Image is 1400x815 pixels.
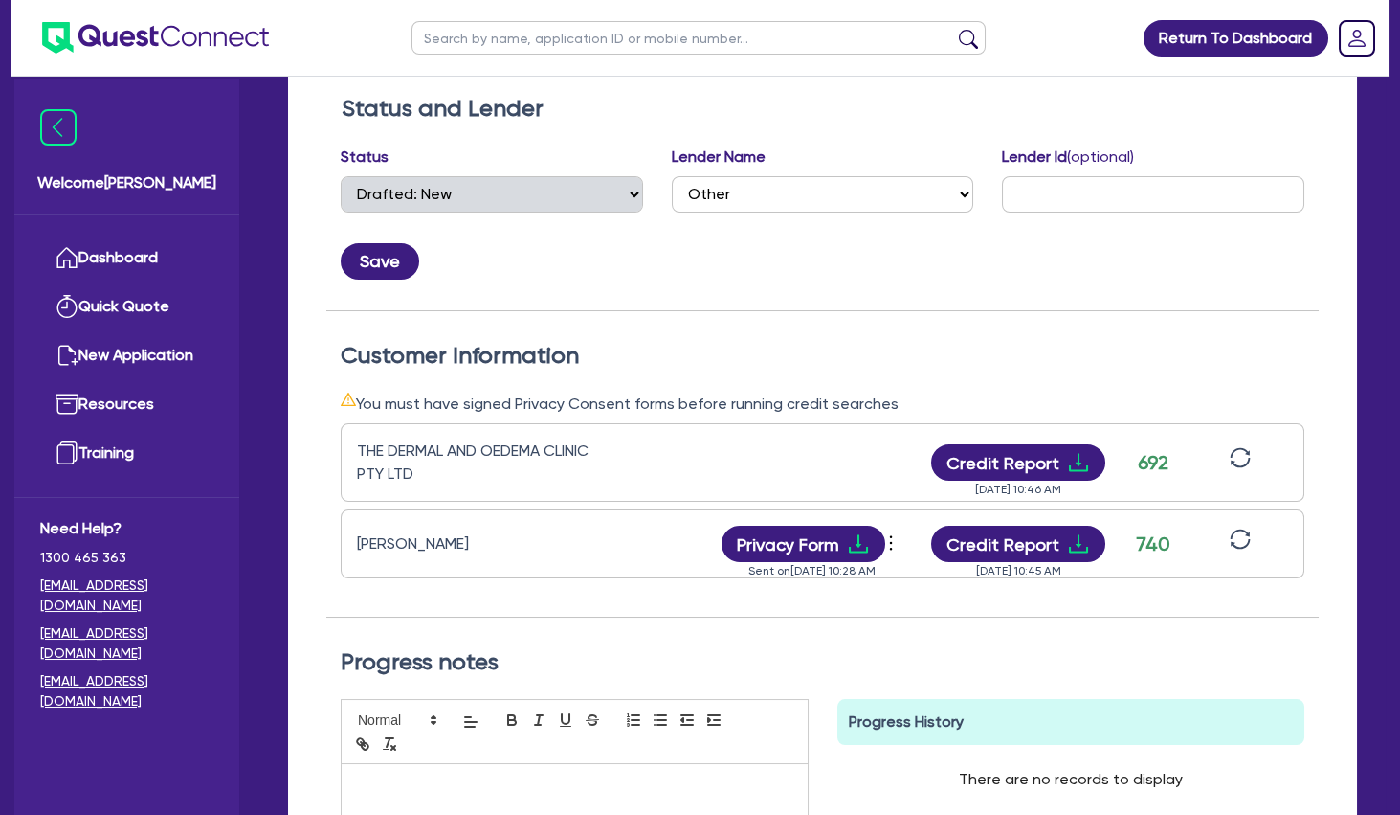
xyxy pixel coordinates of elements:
[341,392,356,407] span: warning
[56,344,78,367] img: new-application
[936,745,1206,814] div: There are no records to display
[931,444,1106,481] button: Credit Reportdownload
[341,243,419,280] button: Save
[40,331,213,380] a: New Application
[1230,529,1251,550] span: sync
[56,441,78,464] img: training
[1067,147,1134,166] span: (optional)
[40,380,213,429] a: Resources
[357,440,596,486] div: THE DERMAL AND OEDEMA CLINIC PTY LTD
[42,22,269,54] img: quest-connect-logo-blue
[1002,146,1134,169] label: Lender Id
[1129,448,1177,477] div: 692
[411,21,986,55] input: Search by name, application ID or mobile number...
[885,528,901,560] button: Dropdown toggle
[56,295,78,318] img: quick-quote
[341,342,1304,370] h2: Customer Information
[1332,13,1382,63] a: Dropdown toggle
[40,234,213,283] a: Dashboard
[847,532,870,555] span: download
[56,393,78,416] img: resources
[1224,446,1256,480] button: sync
[1144,20,1328,57] a: Return To Dashboard
[40,429,213,478] a: Training
[342,95,1303,123] h2: Status and Lender
[722,526,886,562] button: Privacy Formdownload
[1129,530,1177,558] div: 740
[1067,451,1090,474] span: download
[40,576,213,616] a: [EMAIL_ADDRESS][DOMAIN_NAME]
[40,623,213,664] a: [EMAIL_ADDRESS][DOMAIN_NAME]
[40,283,213,331] a: Quick Quote
[837,699,1305,745] div: Progress History
[341,146,389,169] label: Status
[672,146,766,169] label: Lender Name
[1067,532,1090,555] span: download
[40,109,77,146] img: icon-menu-close
[40,517,213,540] span: Need Help?
[1230,447,1251,468] span: sync
[40,548,213,568] span: 1300 465 363
[37,171,216,194] span: Welcome [PERSON_NAME]
[341,392,1304,416] div: You must have signed Privacy Consent forms before running credit searches
[341,648,1304,676] h2: Progress notes
[931,526,1106,562] button: Credit Reportdownload
[1224,528,1256,561] button: sync
[40,671,213,712] a: [EMAIL_ADDRESS][DOMAIN_NAME]
[881,529,900,557] span: more
[357,532,596,555] div: [PERSON_NAME]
